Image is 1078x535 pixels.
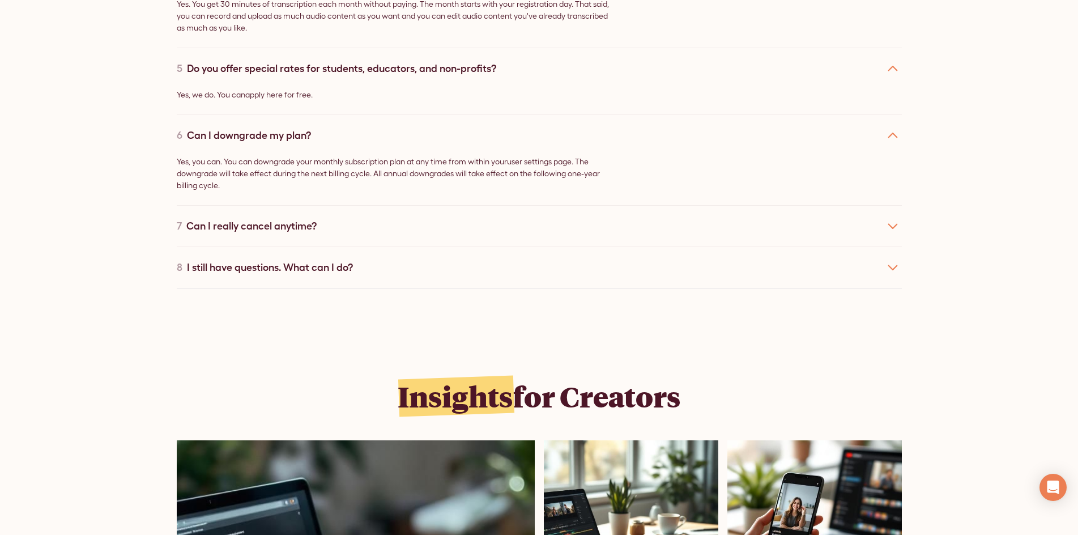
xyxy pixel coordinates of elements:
[187,260,353,275] div: I still have questions. What can I do?
[177,61,182,76] div: 5
[177,89,612,101] p: Yes, we do. You can .
[177,156,612,192] p: Yes, you can. You can downgrade your monthly subscription plan at any time from within your . The...
[1039,474,1067,501] div: Open Intercom Messenger
[187,128,311,143] div: Can I downgrade my plan?
[507,157,572,166] a: user settings page
[186,218,317,233] div: Can I really cancel anytime?
[187,61,496,76] div: Do you offer special rates for students, educators, and non-profits?
[398,379,680,413] h2: for Creators
[245,90,311,99] a: apply here for free
[177,260,182,275] div: 8
[398,377,513,415] span: Insights
[177,128,182,143] div: 6
[177,218,182,233] div: 7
